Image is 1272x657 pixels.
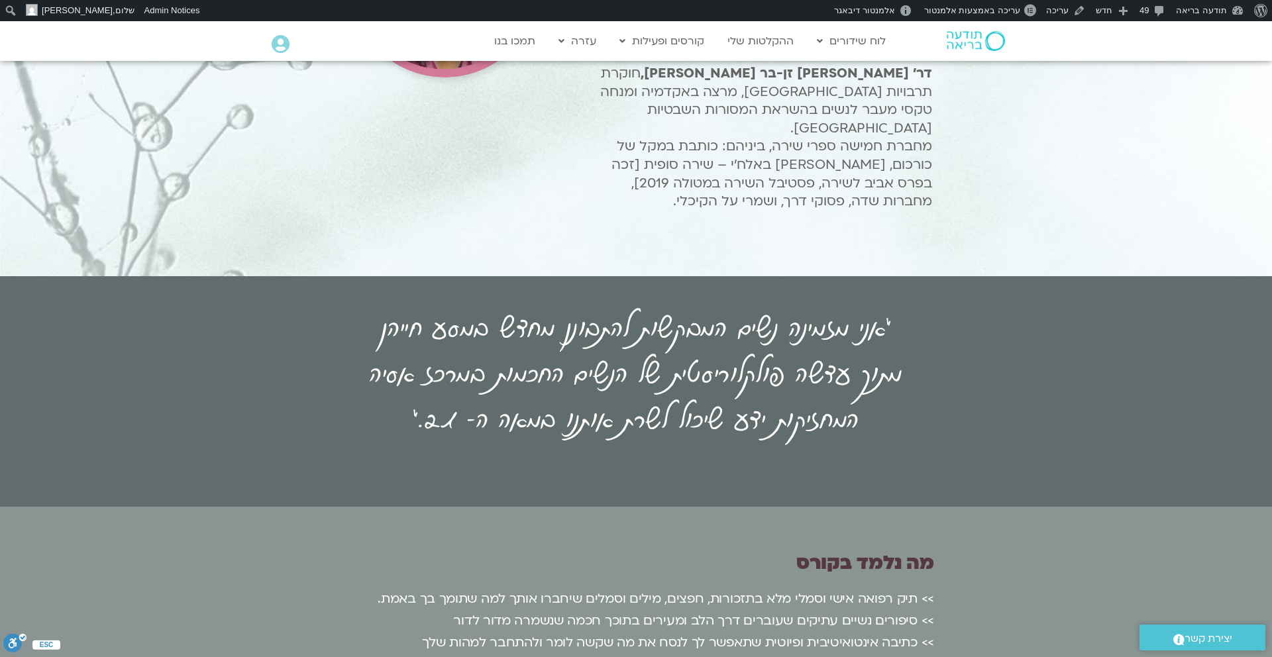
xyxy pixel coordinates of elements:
[613,28,711,54] a: קורסים ופעילות
[42,5,113,15] span: [PERSON_NAME]
[924,5,1020,15] span: עריכה באמצעות אלמנטור
[453,612,934,629] span: >> סיפורים נשיים עתיקים שעוברים דרך הלב ומעירים בתוכך חכמה שנשמרה מדור לדור
[611,137,932,210] span: מחברת חמישה ספרי שירה, ביניהם: כותבת במקל של כורכום, [PERSON_NAME] באלח'י – שירה סופית [זכה בפרס ...
[947,31,1005,51] img: תודעה בריאה
[641,64,932,82] strong: דר׳ [PERSON_NAME] זן-בר [PERSON_NAME],
[721,28,800,54] a: ההקלטות שלי
[810,28,892,54] a: לוח שידורים
[338,544,934,581] h2: מה נלמד בקורס
[488,28,542,54] a: תמכו בנו
[552,28,603,54] a: עזרה
[422,634,934,651] span: >> כתיבה אינטואיטיבית ופיוטית שתאפשר לך לנסח את מה שקשה לומר ולהתחבר למהות שלך
[358,303,914,440] h3: ״אני מזמינה נשים המבקשות להתבונן מחדש במסע חייהן מתוך עדשה פולקלוריסטית של הנשים החכמות במרכז אסי...
[600,64,932,137] span: חוקרת תרבויות [GEOGRAPHIC_DATA], מרצה באקדמיה ומנחה טקסי מעבר לנשים בהשראת המסורות השבטיות [GEOGR...
[378,590,934,607] span: >> תיק רפואה אישי וסמלי מלא בתזכורות, חפצים, מילים וסמלים שיחברו אותך למה שתומך בך באמת.
[1185,630,1232,648] span: יצירת קשר
[1139,625,1265,650] a: יצירת קשר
